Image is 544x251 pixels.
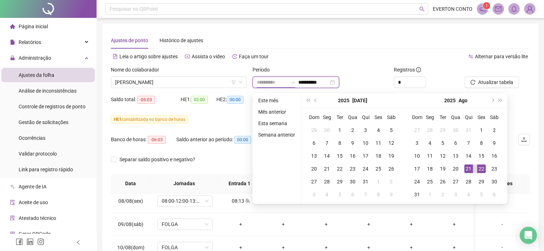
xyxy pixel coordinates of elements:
[374,164,383,173] div: 25
[114,117,122,122] span: HE 1
[436,149,449,162] td: 2025-08-12
[231,80,236,84] span: filter
[413,164,421,173] div: 17
[115,77,242,88] span: JOELI MACHADO GOMES NETO
[333,124,346,137] td: 2025-07-01
[253,66,274,74] label: Período
[216,95,252,104] div: HE 2:
[361,164,370,173] div: 24
[483,2,490,9] sup: 1
[162,219,209,230] span: FOLGA
[333,111,346,124] th: Ter
[323,152,331,160] div: 14
[464,152,473,160] div: 14
[218,174,260,193] th: Entrada 1
[436,175,449,188] td: 2025-08-26
[385,111,398,124] th: Sáb
[308,137,320,149] td: 2025-07-06
[436,162,449,175] td: 2025-08-19
[111,136,176,144] div: Banco de horas:
[119,54,178,59] span: Leia o artigo sobre ajustes
[19,88,77,94] span: Análise de inconsistências
[488,124,501,137] td: 2025-08-02
[255,119,298,128] li: Esta semana
[423,175,436,188] td: 2025-08-25
[348,126,357,134] div: 2
[449,188,462,201] td: 2025-09-03
[477,164,486,173] div: 22
[320,188,333,201] td: 2025-08-04
[475,111,488,124] th: Sex
[464,139,473,147] div: 7
[255,108,298,116] li: Mês anterior
[490,190,499,199] div: 6
[111,95,181,104] div: Saldo total:
[352,93,367,108] button: month panel
[348,177,357,186] div: 30
[449,124,462,137] td: 2025-07-30
[374,190,383,199] div: 8
[511,6,517,12] span: bell
[423,111,436,124] th: Seg
[117,245,144,250] span: 10/08(dom)
[462,175,475,188] td: 2025-08-28
[310,152,318,160] div: 13
[176,136,259,144] div: Saldo anterior ao período:
[37,238,44,245] span: instagram
[310,139,318,147] div: 6
[475,137,488,149] td: 2025-08-08
[436,111,449,124] th: Ter
[346,124,359,137] td: 2025-07-02
[10,231,15,236] span: qrcode
[464,177,473,186] div: 28
[462,111,475,124] th: Qui
[451,164,460,173] div: 20
[320,137,333,149] td: 2025-07-07
[19,231,50,237] span: Gerar QRCode
[449,149,462,162] td: 2025-08-13
[361,126,370,134] div: 3
[310,164,318,173] div: 20
[490,152,499,160] div: 16
[449,111,462,124] th: Qua
[359,175,372,188] td: 2025-07-31
[475,162,488,175] td: 2025-08-22
[323,164,331,173] div: 21
[385,137,398,149] td: 2025-07-12
[477,190,486,199] div: 5
[255,96,298,105] li: Este mês
[411,162,423,175] td: 2025-08-17
[348,164,357,173] div: 23
[310,126,318,134] div: 29
[436,124,449,137] td: 2025-07-29
[462,149,475,162] td: 2025-08-14
[19,215,56,221] span: Atestado técnico
[19,39,41,45] span: Relatórios
[335,164,344,173] div: 22
[374,152,383,160] div: 18
[26,238,34,245] span: linkedin
[488,188,501,201] td: 2025-09-06
[438,220,470,228] div: +
[387,126,396,134] div: 5
[374,139,383,147] div: 11
[490,177,499,186] div: 30
[396,220,427,228] div: +
[320,162,333,175] td: 2025-07-21
[361,152,370,160] div: 17
[359,124,372,137] td: 2025-07-03
[320,175,333,188] td: 2025-07-28
[387,177,396,186] div: 2
[464,164,473,173] div: 21
[385,149,398,162] td: 2025-07-19
[426,126,434,134] div: 28
[346,111,359,124] th: Qua
[113,54,118,59] span: file-text
[423,149,436,162] td: 2025-08-11
[426,139,434,147] div: 4
[76,240,81,245] span: left
[495,6,501,12] span: mail
[479,6,486,12] span: notification
[333,149,346,162] td: 2025-07-15
[162,196,209,206] span: 08:00-12:00-13:12-18:00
